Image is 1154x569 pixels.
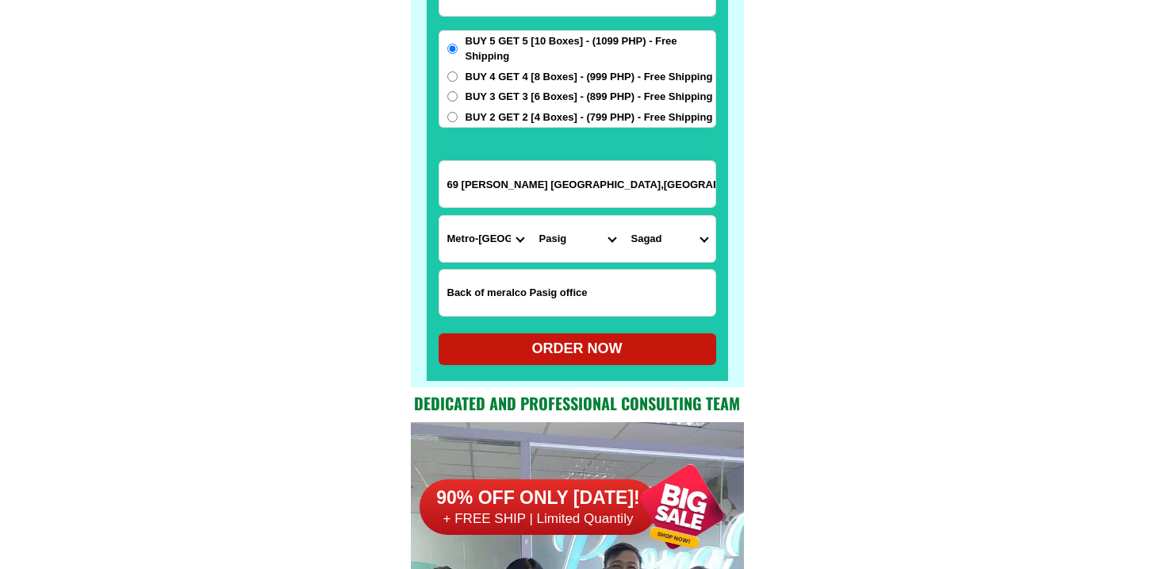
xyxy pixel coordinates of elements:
[623,216,715,262] select: Select commune
[531,216,623,262] select: Select district
[439,338,716,359] div: ORDER NOW
[439,216,531,262] select: Select province
[447,112,458,122] input: BUY 2 GET 2 [4 Boxes] - (799 PHP) - Free Shipping
[411,391,744,415] h2: Dedicated and professional consulting team
[447,91,458,102] input: BUY 3 GET 3 [6 Boxes] - (899 PHP) - Free Shipping
[466,33,715,64] span: BUY 5 GET 5 [10 Boxes] - (1099 PHP) - Free Shipping
[439,270,715,316] input: Input LANDMARKOFLOCATION
[439,161,715,207] input: Input address
[466,89,713,105] span: BUY 3 GET 3 [6 Boxes] - (899 PHP) - Free Shipping
[447,71,458,82] input: BUY 4 GET 4 [8 Boxes] - (999 PHP) - Free Shipping
[420,510,658,528] h6: + FREE SHIP | Limited Quantily
[466,69,713,85] span: BUY 4 GET 4 [8 Boxes] - (999 PHP) - Free Shipping
[466,110,713,125] span: BUY 2 GET 2 [4 Boxes] - (799 PHP) - Free Shipping
[420,486,658,510] h6: 90% OFF ONLY [DATE]!
[447,44,458,54] input: BUY 5 GET 5 [10 Boxes] - (1099 PHP) - Free Shipping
